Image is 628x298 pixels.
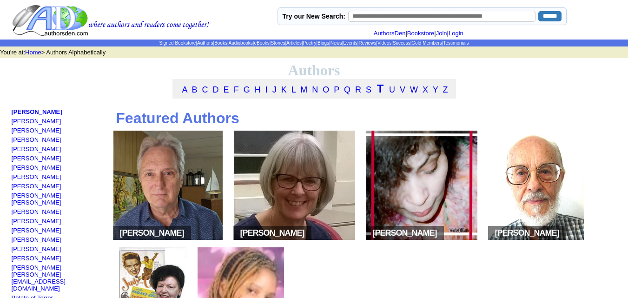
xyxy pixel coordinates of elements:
a: Join [436,30,447,37]
img: space [304,231,309,236]
label: Try our New Search: [283,13,345,20]
img: space [490,231,495,236]
a: space[PERSON_NAME]space [363,236,481,243]
a: U [389,85,395,94]
img: shim.gif [12,252,14,255]
a: F [234,85,239,94]
a: [PERSON_NAME] [12,227,61,234]
img: space [437,231,442,236]
a: V [400,85,405,94]
img: shim.gif [12,125,14,127]
a: Testimonials [443,40,469,46]
a: [PERSON_NAME] [12,155,61,162]
img: shim.gif [12,180,14,183]
a: [PERSON_NAME] [12,164,61,171]
a: M [300,85,307,94]
a: A [182,85,187,94]
a: [PERSON_NAME] [12,136,61,143]
a: space[PERSON_NAME]space [231,236,358,243]
a: Y [433,85,438,94]
img: space [115,231,120,236]
a: Login [449,30,463,37]
img: shim.gif [12,243,14,245]
a: [PERSON_NAME] [12,236,61,243]
img: shim.gif [12,225,14,227]
a: O [323,85,329,94]
a: [PERSON_NAME] [12,245,61,252]
a: D [213,85,219,94]
a: eBooks [254,40,269,46]
img: shim.gif [12,134,14,136]
a: I [265,85,268,94]
a: Reviews [358,40,376,46]
a: Events [343,40,357,46]
a: [PERSON_NAME] [12,183,61,190]
a: Stories [271,40,285,46]
img: shim.gif [12,262,14,264]
a: Home [25,49,41,56]
a: Q [344,85,350,94]
img: shim.gif [12,115,14,118]
img: space [184,231,189,236]
img: space [559,231,564,236]
a: [PERSON_NAME] [12,146,61,152]
a: S [366,85,371,94]
a: E [224,85,229,94]
a: Bookstore [407,30,435,37]
a: P [334,85,339,94]
font: Authors [288,62,340,79]
a: Poetry [303,40,317,46]
span: [PERSON_NAME] [233,226,311,240]
a: space[PERSON_NAME]space [110,236,226,243]
b: Featured Authors [116,110,239,126]
a: [PERSON_NAME] [12,127,61,134]
a: Authors [197,40,213,46]
img: shim.gif [12,162,14,164]
span: [PERSON_NAME] [113,226,191,240]
a: R [355,85,361,94]
a: B [192,85,198,94]
a: [PERSON_NAME] [PERSON_NAME] [12,192,61,206]
a: AuthorsDen [374,30,406,37]
font: | | | [374,30,470,37]
span: | | | | | | | | | | | | | | | [159,40,469,46]
img: space [236,231,240,236]
a: News [331,40,342,46]
a: Videos [377,40,391,46]
a: H [255,85,261,94]
a: Books [214,40,227,46]
a: Z [443,85,448,94]
img: shim.gif [12,143,14,146]
img: shim.gif [12,292,14,294]
img: shim.gif [12,171,14,173]
a: C [202,85,208,94]
a: [PERSON_NAME] [12,173,61,180]
a: [PERSON_NAME] [PERSON_NAME][EMAIL_ADDRESS][DOMAIN_NAME] [12,264,66,292]
a: space[PERSON_NAME]space [485,236,588,243]
img: shim.gif [12,152,14,155]
a: X [423,85,428,94]
a: [PERSON_NAME] [12,108,62,115]
a: [PERSON_NAME] [12,255,61,262]
a: L [291,85,296,94]
img: shim.gif [12,206,14,208]
a: Signed Bookstore [159,40,196,46]
a: Blogs [317,40,329,46]
a: [PERSON_NAME] [12,208,61,215]
a: K [281,85,287,94]
a: Gold Members [411,40,442,46]
img: space [368,231,373,236]
a: W [410,85,418,94]
img: shim.gif [12,234,14,236]
img: shim.gif [12,190,14,192]
a: N [312,85,318,94]
a: Success [393,40,410,46]
a: [PERSON_NAME] [12,218,61,225]
span: [PERSON_NAME] [488,226,566,240]
a: Articles [286,40,302,46]
img: logo.gif [12,4,209,37]
span: [PERSON_NAME] [366,226,444,240]
a: T [377,82,384,95]
a: J [272,85,277,94]
a: Audiobooks [229,40,253,46]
